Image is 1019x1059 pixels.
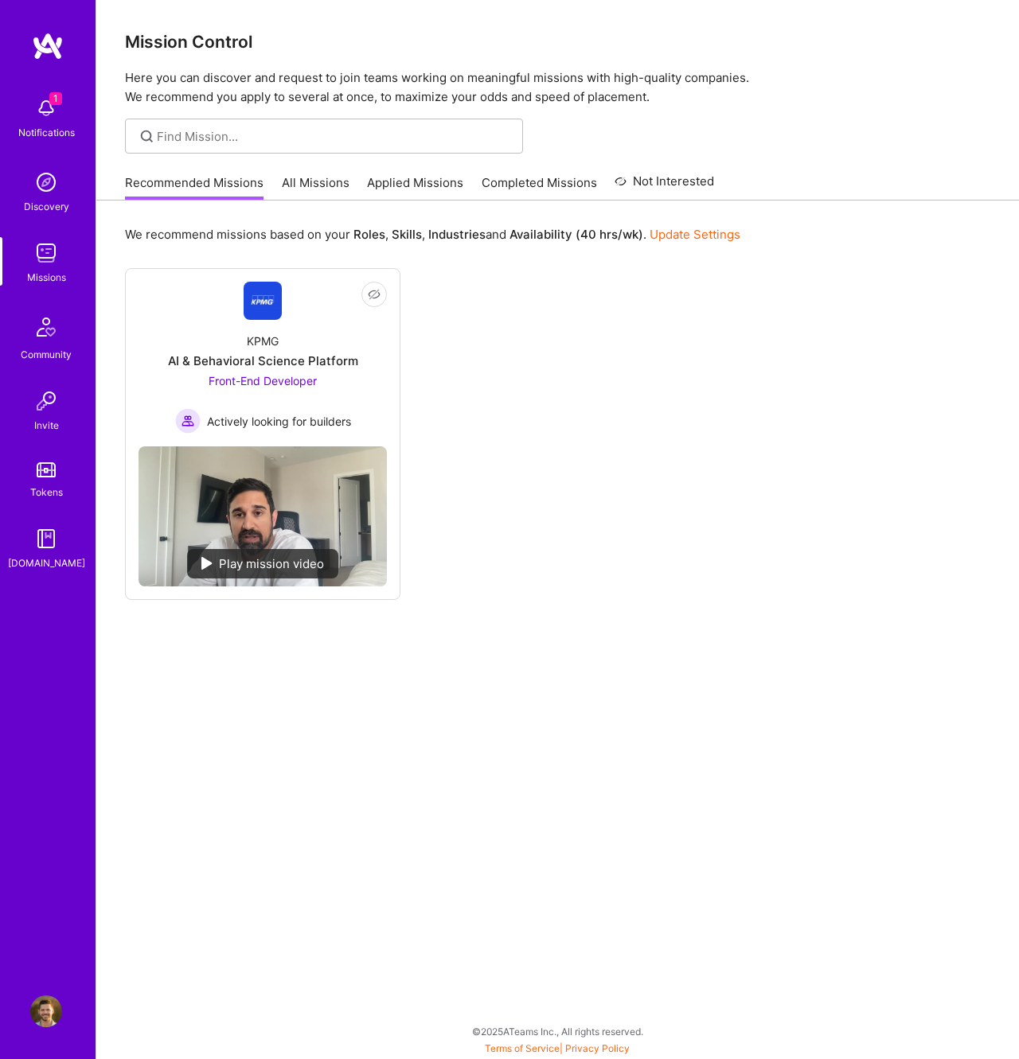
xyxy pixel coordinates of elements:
p: We recommend missions based on your , , and . [125,226,740,243]
a: User Avatar [26,995,66,1027]
img: tokens [37,462,56,477]
span: Actively looking for builders [207,413,351,430]
div: Tokens [30,484,63,500]
div: Invite [34,417,59,434]
b: Industries [428,227,486,242]
div: Community [21,346,72,363]
img: guide book [30,523,62,555]
img: play [201,557,213,570]
img: logo [32,32,64,60]
a: Update Settings [650,227,740,242]
span: 1 [49,92,62,105]
div: Discovery [24,198,69,215]
a: Privacy Policy [565,1042,630,1054]
div: Notifications [18,124,75,141]
a: Applied Missions [367,174,463,201]
i: icon SearchGrey [138,127,156,146]
span: Front-End Developer [209,374,317,387]
img: discovery [30,166,62,198]
div: KPMG [247,333,279,349]
input: Find Mission... [157,128,511,145]
img: bell [30,92,62,124]
div: [DOMAIN_NAME] [8,555,85,571]
b: Availability (40 hrs/wk) [509,227,643,242]
a: All Missions [282,174,349,201]
h3: Mission Control [125,32,990,52]
img: teamwork [30,237,62,269]
a: Completed Missions [482,174,597,201]
div: AI & Behavioral Science Platform [168,352,358,369]
b: Roles [353,227,385,242]
img: Company Logo [244,282,282,320]
p: Here you can discover and request to join teams working on meaningful missions with high-quality ... [125,68,990,107]
a: Company LogoKPMGAI & Behavioral Science PlatformFront-End Developer Actively looking for builders... [139,282,387,434]
img: No Mission [139,446,387,586]
img: User Avatar [30,995,62,1027]
div: Missions [27,269,66,286]
div: © 2025 ATeams Inc., All rights reserved. [96,1011,1019,1051]
a: Recommended Missions [125,174,264,201]
img: Invite [30,385,62,417]
span: | [485,1042,630,1054]
b: Skills [392,227,422,242]
img: Community [27,308,65,346]
a: Terms of Service [485,1042,560,1054]
i: icon EyeClosed [368,288,381,301]
div: Play mission video [187,549,338,578]
img: Actively looking for builders [175,408,201,434]
a: Not Interested [615,172,714,201]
